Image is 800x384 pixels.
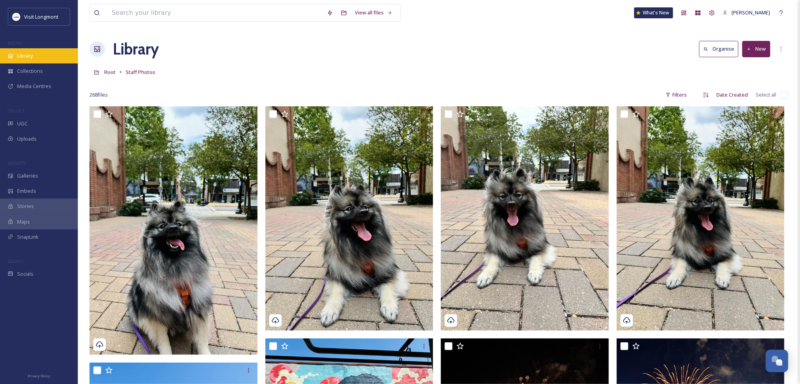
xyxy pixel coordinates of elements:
[17,83,51,90] span: Media Centres
[662,87,691,102] div: Filters
[17,172,38,180] span: Galleries
[17,203,34,210] span: Stories
[126,69,155,76] span: Staff Photos
[766,350,788,372] button: Open Chat
[441,106,609,331] img: IMG_3383.JPG
[17,187,36,195] span: Embeds
[113,37,159,61] a: Library
[28,371,50,380] a: Privacy Policy
[742,41,770,57] button: New
[12,13,20,21] img: longmont.jpg
[89,106,258,355] img: IMG_3388.jpg
[17,218,30,225] span: Maps
[699,41,739,57] button: Organise
[8,258,23,264] span: SOCIALS
[104,69,116,76] span: Root
[351,5,396,20] a: View all files
[108,4,323,21] input: Search your library
[732,9,770,16] span: [PERSON_NAME]
[8,40,21,46] span: MEDIA
[17,52,33,60] span: Library
[17,233,39,241] span: SnapLink
[28,373,50,379] span: Privacy Policy
[126,67,155,77] a: Staff Photos
[17,120,28,127] span: UGC
[17,270,33,278] span: Socials
[8,160,26,166] span: WIDGETS
[699,41,742,57] a: Organise
[617,106,785,331] img: IMG_3381.jpg
[8,108,25,114] span: COLLECT
[104,67,116,77] a: Root
[17,135,37,143] span: Uploads
[634,7,673,18] a: What's New
[756,91,777,99] span: Select all
[719,5,774,20] a: [PERSON_NAME]
[89,91,108,99] span: 268 file s
[713,87,752,102] div: Date Created
[17,67,43,75] span: Collections
[24,13,58,20] span: Visit Longmont
[265,106,433,331] img: IMG_3384.jpg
